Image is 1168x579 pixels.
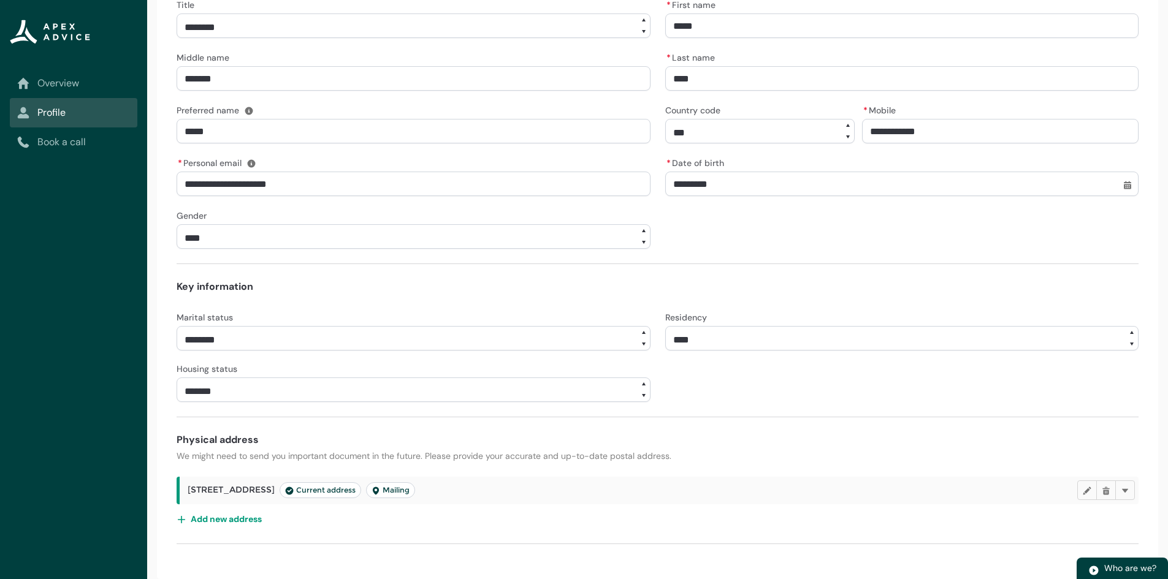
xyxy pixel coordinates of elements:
p: We might need to send you important document in the future. Please provide your accurate and up-t... [177,450,1139,462]
span: Country code [665,105,720,116]
lightning-badge: Current address [280,482,361,498]
a: Profile [17,105,130,120]
label: Preferred name [177,102,244,116]
h4: Key information [177,279,1139,294]
span: Who are we? [1104,562,1156,573]
abbr: required [178,157,182,168]
h4: Physical address [177,433,1139,447]
a: Overview [17,76,130,91]
span: Residency [665,312,707,323]
span: Gender [177,210,207,221]
label: Middle name [177,49,234,64]
label: Mobile [862,102,901,116]
button: Delete [1096,480,1116,500]
span: Mailing [372,485,410,495]
abbr: required [666,157,671,168]
abbr: required [666,52,671,63]
a: Book a call [17,135,130,149]
button: Add new address [177,509,262,529]
lightning-badge: Address Type [366,482,415,498]
span: Marital status [177,312,233,323]
label: Last name [665,49,720,64]
img: play.svg [1088,565,1099,576]
button: Edit [1077,480,1097,500]
span: Housing status [177,363,237,374]
button: More [1115,480,1135,500]
span: Current address [285,485,356,495]
nav: Sub page [10,69,137,157]
span: [STREET_ADDRESS] [188,482,415,498]
abbr: required [863,105,868,116]
label: Personal email [177,154,246,169]
label: Date of birth [665,154,729,169]
img: Apex Advice Group [10,20,90,44]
